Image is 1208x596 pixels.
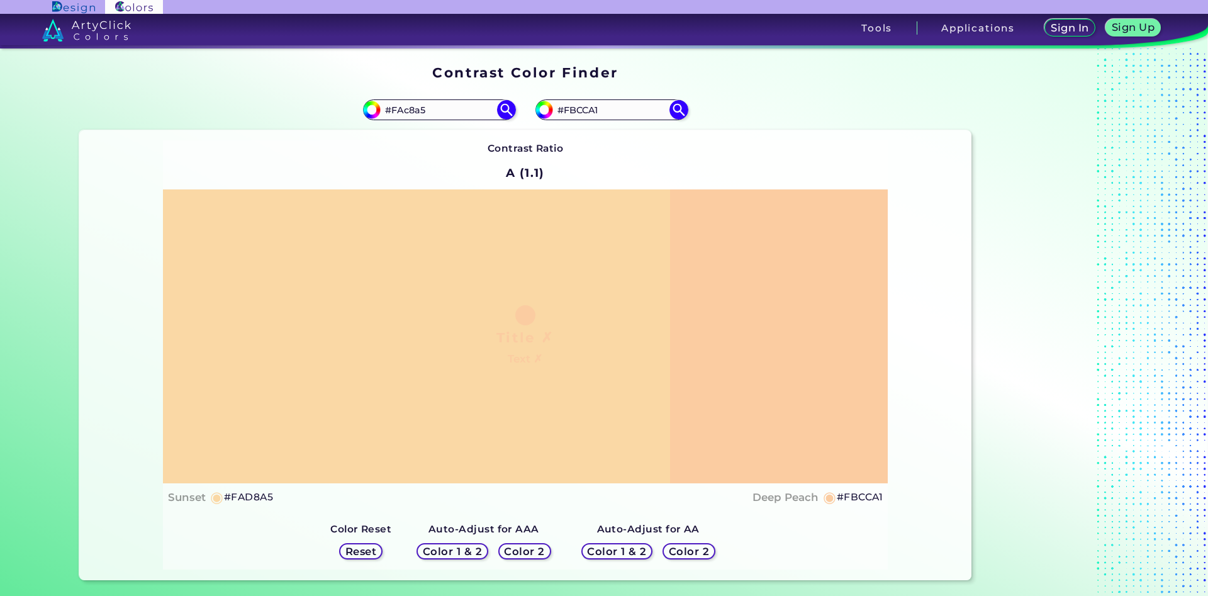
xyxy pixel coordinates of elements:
[210,490,224,505] h5: ◉
[861,23,892,33] h3: Tools
[671,546,707,556] h5: Color 2
[752,488,819,507] h4: Deep Peach
[597,523,700,535] strong: Auto-Adjust for AA
[496,328,554,347] h1: Title ✗
[168,488,206,507] h4: Sunset
[347,546,375,556] h5: Reset
[669,100,688,119] img: icon search
[330,523,391,535] strong: Color Reset
[1047,20,1093,36] a: Sign In
[837,489,883,505] h5: #FBCCA1
[553,101,670,118] input: type color 2..
[1109,20,1158,36] a: Sign Up
[488,142,564,154] strong: Contrast Ratio
[42,19,131,42] img: logo_artyclick_colors_white.svg
[500,159,550,187] h2: A (1.1)
[497,100,516,119] img: icon search
[590,546,644,556] h5: Color 1 & 2
[941,23,1015,33] h3: Applications
[224,489,273,505] h5: #FAD8A5
[52,1,94,13] img: ArtyClick Design logo
[1114,23,1153,32] h5: Sign Up
[508,350,542,368] h4: Text ✗
[1053,23,1087,33] h5: Sign In
[506,546,543,556] h5: Color 2
[381,101,498,118] input: type color 1..
[426,546,479,556] h5: Color 1 & 2
[823,490,837,505] h5: ◉
[432,63,618,82] h1: Contrast Color Finder
[428,523,539,535] strong: Auto-Adjust for AAA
